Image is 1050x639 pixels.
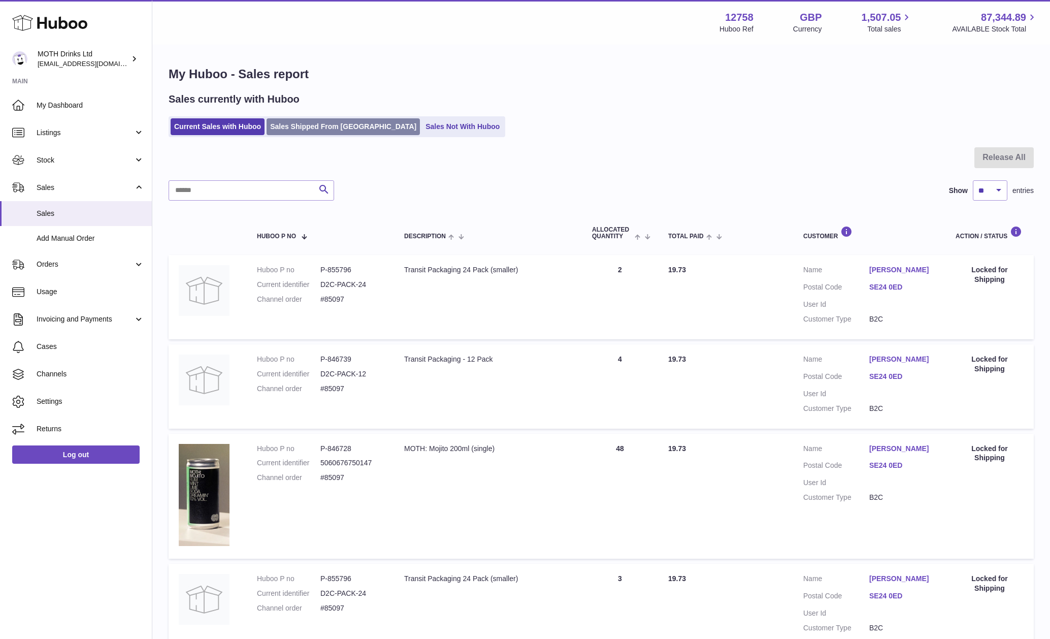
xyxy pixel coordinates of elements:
[320,589,384,598] dd: D2C-PACK-24
[320,265,384,275] dd: P-855796
[37,101,144,110] span: My Dashboard
[37,397,144,406] span: Settings
[404,265,572,275] div: Transit Packaging 24 Pack (smaller)
[956,265,1024,284] div: Locked for Shipping
[803,265,869,277] dt: Name
[320,444,384,454] dd: P-846728
[320,458,384,468] dd: 5060676750147
[869,355,935,364] a: [PERSON_NAME]
[422,118,503,135] a: Sales Not With Huboo
[257,444,320,454] dt: Huboo P no
[404,444,572,454] div: MOTH: Mojito 200ml (single)
[803,372,869,384] dt: Postal Code
[869,493,935,502] dd: B2C
[257,473,320,483] dt: Channel order
[867,24,912,34] span: Total sales
[257,265,320,275] dt: Huboo P no
[320,369,384,379] dd: D2C-PACK-12
[179,265,229,316] img: no-photo.jpg
[803,404,869,413] dt: Customer Type
[869,265,935,275] a: [PERSON_NAME]
[37,209,144,218] span: Sales
[320,473,384,483] dd: #85097
[803,574,869,586] dt: Name
[803,314,869,324] dt: Customer Type
[37,183,134,193] span: Sales
[803,355,869,367] dt: Name
[320,355,384,364] dd: P-846739
[582,344,658,429] td: 4
[37,155,134,165] span: Stock
[803,478,869,488] dt: User Id
[404,574,572,584] div: Transit Packaging 24 Pack (smaller)
[37,424,144,434] span: Returns
[803,591,869,603] dt: Postal Code
[171,118,265,135] a: Current Sales with Huboo
[38,49,129,69] div: MOTH Drinks Ltd
[869,623,935,633] dd: B2C
[257,295,320,304] dt: Channel order
[179,355,229,405] img: no-photo.jpg
[793,24,822,34] div: Currency
[668,444,686,453] span: 19.73
[803,609,869,618] dt: User Id
[803,493,869,502] dt: Customer Type
[869,372,935,381] a: SE24 0ED
[582,434,658,559] td: 48
[803,282,869,295] dt: Postal Code
[37,234,144,243] span: Add Manual Order
[869,574,935,584] a: [PERSON_NAME]
[862,11,901,24] span: 1,507.05
[869,591,935,601] a: SE24 0ED
[37,342,144,352] span: Cases
[257,574,320,584] dt: Huboo P no
[803,461,869,473] dt: Postal Code
[257,589,320,598] dt: Current identifier
[320,295,384,304] dd: #85097
[719,24,753,34] div: Huboo Ref
[956,226,1024,240] div: Action / Status
[37,287,144,297] span: Usage
[803,444,869,456] dt: Name
[404,355,572,364] div: Transit Packaging - 12 Pack
[952,24,1038,34] span: AVAILABLE Stock Total
[267,118,420,135] a: Sales Shipped From [GEOGRAPHIC_DATA]
[169,92,300,106] h2: Sales currently with Huboo
[12,445,140,464] a: Log out
[257,280,320,290] dt: Current identifier
[404,233,446,240] span: Description
[320,280,384,290] dd: D2C-PACK-24
[257,458,320,468] dt: Current identifier
[869,404,935,413] dd: B2C
[320,603,384,613] dd: #85097
[668,233,704,240] span: Total paid
[257,233,296,240] span: Huboo P no
[37,128,134,138] span: Listings
[869,314,935,324] dd: B2C
[803,389,869,399] dt: User Id
[37,369,144,379] span: Channels
[956,355,1024,374] div: Locked for Shipping
[869,461,935,470] a: SE24 0ED
[956,444,1024,463] div: Locked for Shipping
[257,384,320,394] dt: Channel order
[981,11,1026,24] span: 87,344.89
[257,603,320,613] dt: Channel order
[37,314,134,324] span: Invoicing and Payments
[257,369,320,379] dt: Current identifier
[725,11,753,24] strong: 12758
[169,66,1034,82] h1: My Huboo - Sales report
[803,300,869,309] dt: User Id
[592,227,632,240] span: ALLOCATED Quantity
[956,574,1024,593] div: Locked for Shipping
[179,574,229,625] img: no-photo.jpg
[803,226,935,240] div: Customer
[179,444,229,547] img: 127581729091276.png
[668,266,686,274] span: 19.73
[668,574,686,583] span: 19.73
[952,11,1038,34] a: 87,344.89 AVAILABLE Stock Total
[803,623,869,633] dt: Customer Type
[12,51,27,67] img: orders@mothdrinks.com
[38,59,149,68] span: [EMAIL_ADDRESS][DOMAIN_NAME]
[320,574,384,584] dd: P-855796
